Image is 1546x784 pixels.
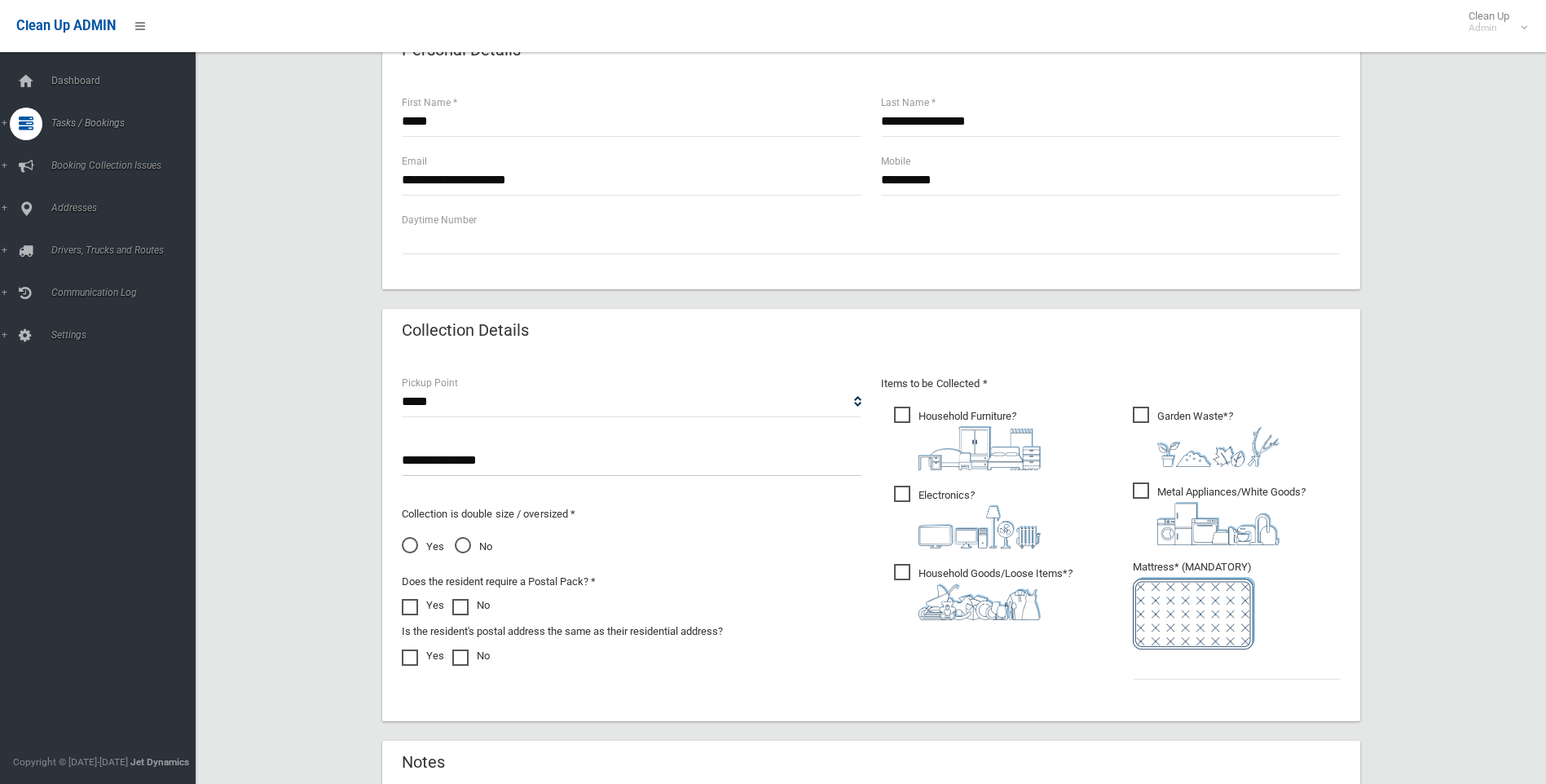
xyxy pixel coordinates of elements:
span: Garden Waste* [1133,407,1280,467]
span: Yes [402,537,444,557]
span: Clean Up [1460,10,1526,34]
span: Copyright © [DATE]-[DATE] [13,756,128,768]
i: ? [1157,410,1280,467]
label: Does the resident require a Postal Pack? * [402,572,596,592]
span: Booking Collection Issues [46,160,208,171]
span: Household Furniture [894,407,1041,470]
span: Clean Up ADMIN [16,18,116,33]
label: Is the resident's postal address the same as their residential address? [402,622,723,641]
header: Collection Details [382,315,548,346]
p: Collection is double size / oversized * [402,504,861,524]
header: Notes [382,747,465,778]
img: aa9efdbe659d29b613fca23ba79d85cb.png [918,426,1041,470]
img: 36c1b0289cb1767239cdd3de9e694f19.png [1157,502,1280,545]
img: b13cc3517677393f34c0a387616ef184.png [918,584,1041,620]
span: No [455,537,492,557]
i: ? [918,410,1041,470]
i: ? [918,567,1073,620]
i: ? [1157,486,1306,545]
span: Mattress* (MANDATORY) [1133,561,1341,650]
span: Tasks / Bookings [46,117,208,129]
small: Admin [1469,22,1509,34]
span: Communication Log [46,287,208,298]
img: 4fd8a5c772b2c999c83690221e5242e0.png [1157,426,1280,467]
p: Items to be Collected * [881,374,1341,394]
label: Yes [402,646,444,666]
span: Household Goods/Loose Items* [894,564,1073,620]
label: No [452,596,490,615]
strong: Jet Dynamics [130,756,189,768]
label: Yes [402,596,444,615]
span: Addresses [46,202,208,214]
span: Dashboard [46,75,208,86]
i: ? [918,489,1041,548]
label: No [452,646,490,666]
span: Metal Appliances/White Goods [1133,482,1306,545]
span: Drivers, Trucks and Routes [46,244,208,256]
span: Settings [46,329,208,341]
img: 394712a680b73dbc3d2a6a3a7ffe5a07.png [918,505,1041,548]
span: Electronics [894,486,1041,548]
img: e7408bece873d2c1783593a074e5cb2f.png [1133,577,1255,650]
